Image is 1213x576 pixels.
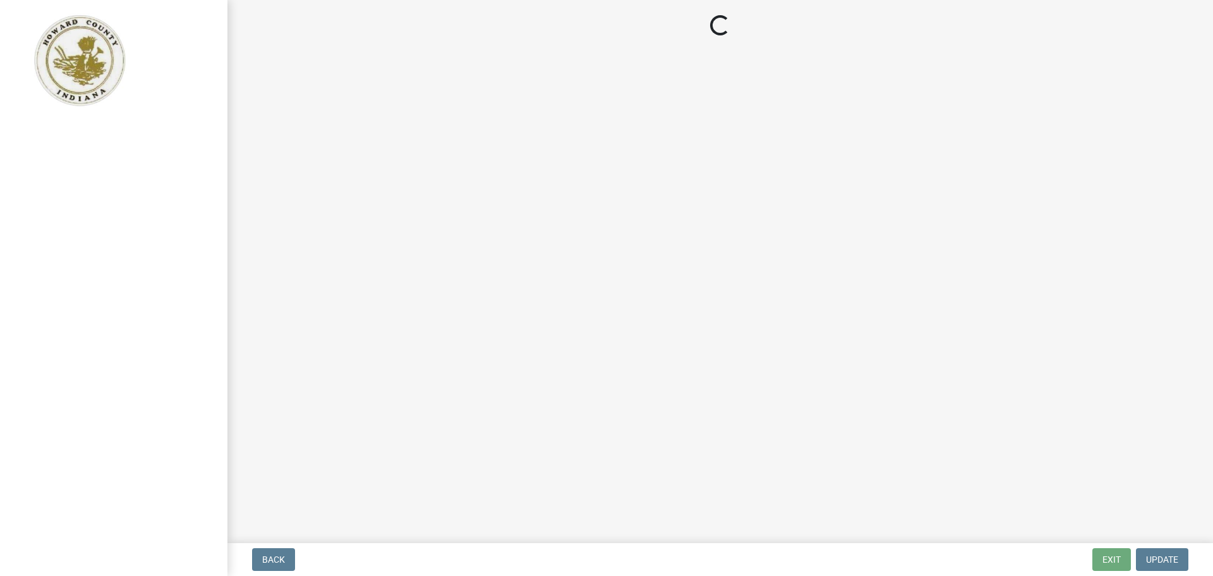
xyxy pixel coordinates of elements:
[252,548,295,571] button: Back
[1146,555,1178,565] span: Update
[1136,548,1188,571] button: Update
[262,555,285,565] span: Back
[1092,548,1131,571] button: Exit
[25,13,133,108] img: Howard County, Indiana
